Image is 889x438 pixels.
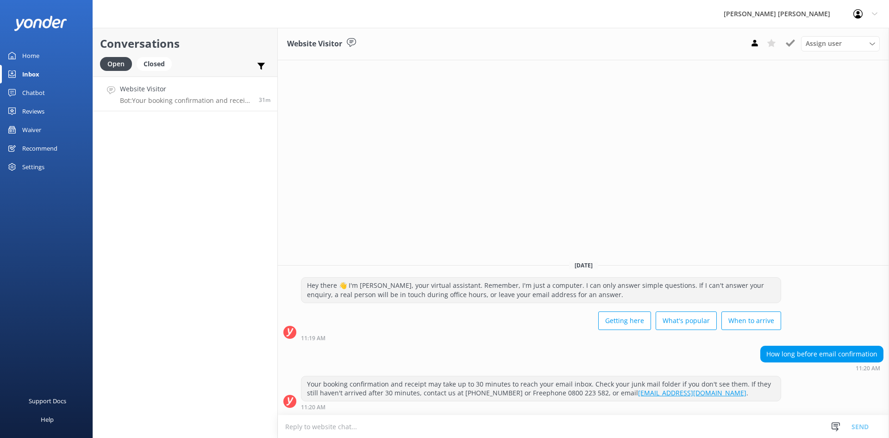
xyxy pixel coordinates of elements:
[22,102,44,121] div: Reviews
[22,139,57,158] div: Recommend
[569,261,598,269] span: [DATE]
[100,58,137,69] a: Open
[22,46,39,65] div: Home
[301,336,326,341] strong: 11:19 AM
[100,35,270,52] h2: Conversations
[801,36,880,51] div: Assign User
[598,311,651,330] button: Getting here
[301,278,781,302] div: Hey there 👋 I'm [PERSON_NAME], your virtual assistant. Remember, I'm just a computer. I can only ...
[22,158,44,176] div: Settings
[760,365,883,371] div: Sep 10 2025 11:20am (UTC +12:00) Pacific/Auckland
[287,38,342,50] h3: Website Visitor
[656,311,717,330] button: What's popular
[120,84,252,94] h4: Website Visitor
[14,16,67,31] img: yonder-white-logo.png
[22,65,39,83] div: Inbox
[93,76,277,111] a: Website VisitorBot:Your booking confirmation and receipt may take up to 30 minutes to reach your ...
[856,366,880,371] strong: 11:20 AM
[29,392,66,410] div: Support Docs
[638,388,746,397] a: [EMAIL_ADDRESS][DOMAIN_NAME]
[22,83,45,102] div: Chatbot
[301,404,781,410] div: Sep 10 2025 11:20am (UTC +12:00) Pacific/Auckland
[301,405,326,410] strong: 11:20 AM
[721,311,781,330] button: When to arrive
[761,346,883,362] div: How long before email confirmation
[120,96,252,105] p: Bot: Your booking confirmation and receipt may take up to 30 minutes to reach your email inbox. C...
[259,96,270,104] span: Sep 10 2025 11:20am (UTC +12:00) Pacific/Auckland
[22,121,41,139] div: Waiver
[137,58,176,69] a: Closed
[100,57,132,71] div: Open
[301,376,781,401] div: Your booking confirmation and receipt may take up to 30 minutes to reach your email inbox. Check ...
[41,410,54,429] div: Help
[301,335,781,341] div: Sep 10 2025 11:19am (UTC +12:00) Pacific/Auckland
[806,38,842,49] span: Assign user
[137,57,172,71] div: Closed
